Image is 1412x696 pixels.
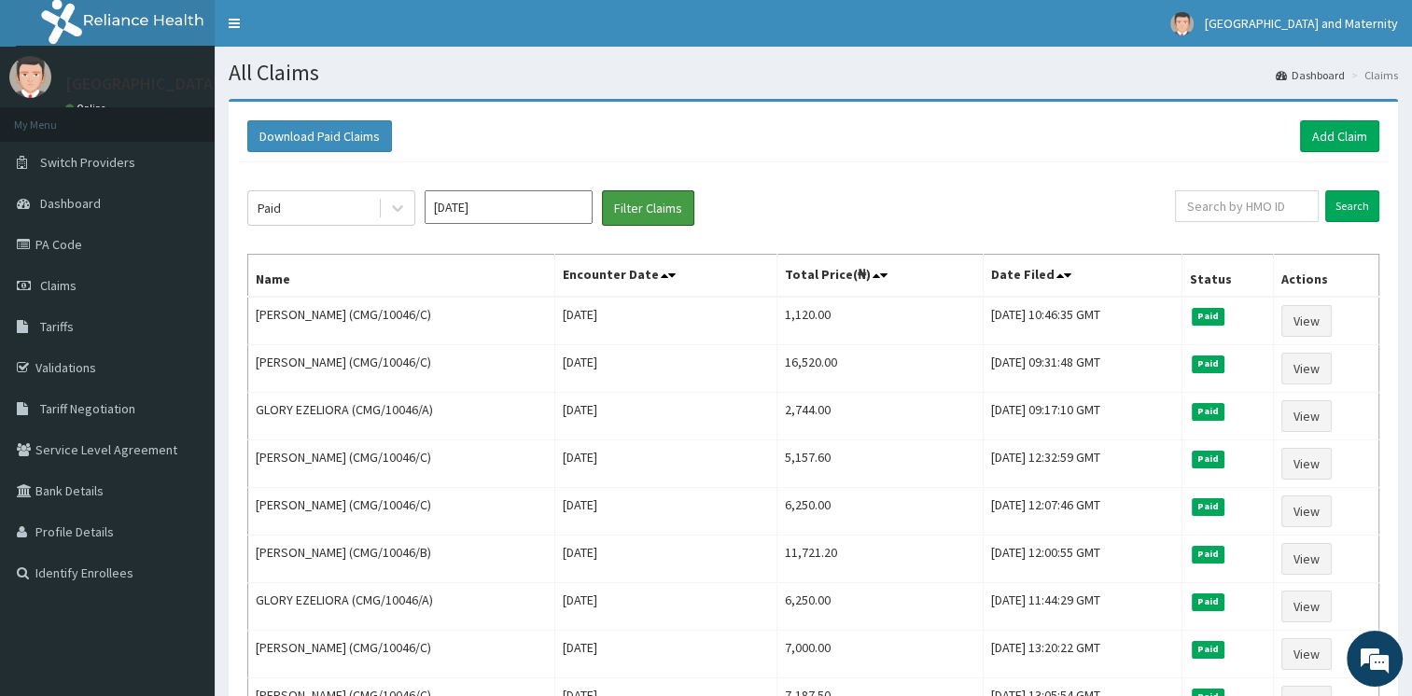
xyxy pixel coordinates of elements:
td: 6,250.00 [777,583,984,631]
span: [GEOGRAPHIC_DATA] and Maternity [1205,15,1398,32]
td: [DATE] [554,297,776,345]
input: Select Month and Year [425,190,593,224]
td: [DATE] 10:46:35 GMT [983,297,1181,345]
a: Add Claim [1300,120,1379,152]
td: [PERSON_NAME] (CMG/10046/C) [248,488,555,536]
th: Name [248,255,555,298]
input: Search by HMO ID [1175,190,1319,222]
a: Dashboard [1276,67,1345,83]
div: Chat with us now [97,104,314,129]
td: 11,721.20 [777,536,984,583]
td: [DATE] 12:00:55 GMT [983,536,1181,583]
li: Claims [1347,67,1398,83]
textarea: Type your message and hit 'Enter' [9,482,356,548]
td: [DATE] [554,488,776,536]
img: User Image [1170,12,1194,35]
td: 5,157.60 [777,440,984,488]
td: 6,250.00 [777,488,984,536]
td: [PERSON_NAME] (CMG/10046/C) [248,631,555,678]
div: Paid [258,199,281,217]
img: User Image [9,56,51,98]
input: Search [1325,190,1379,222]
span: Paid [1192,403,1225,420]
td: 2,744.00 [777,393,984,440]
td: 16,520.00 [777,345,984,393]
th: Status [1181,255,1273,298]
td: GLORY EZELIORA (CMG/10046/A) [248,393,555,440]
td: [DATE] [554,393,776,440]
span: Tariffs [40,318,74,335]
td: [DATE] [554,345,776,393]
th: Encounter Date [554,255,776,298]
th: Total Price(₦) [777,255,984,298]
td: [PERSON_NAME] (CMG/10046/C) [248,297,555,345]
h1: All Claims [229,61,1398,85]
a: View [1281,448,1332,480]
td: [DATE] 13:20:22 GMT [983,631,1181,678]
td: 1,120.00 [777,297,984,345]
a: View [1281,495,1332,527]
p: [GEOGRAPHIC_DATA] and Maternity [65,76,325,92]
span: Claims [40,277,77,294]
a: View [1281,305,1332,337]
td: 7,000.00 [777,631,984,678]
th: Actions [1274,255,1379,298]
td: [PERSON_NAME] (CMG/10046/C) [248,345,555,393]
a: View [1281,543,1332,575]
td: [DATE] [554,583,776,631]
span: Dashboard [40,195,101,212]
a: View [1281,353,1332,384]
a: View [1281,591,1332,622]
span: Paid [1192,355,1225,372]
td: [DATE] [554,440,776,488]
span: Paid [1192,593,1225,610]
span: We're online! [108,221,258,410]
span: Switch Providers [40,154,135,171]
div: Minimize live chat window [306,9,351,54]
td: [DATE] 09:17:10 GMT [983,393,1181,440]
td: [DATE] 11:44:29 GMT [983,583,1181,631]
span: Paid [1192,546,1225,563]
a: View [1281,400,1332,432]
span: Paid [1192,308,1225,325]
img: d_794563401_company_1708531726252_794563401 [35,93,76,140]
span: Paid [1192,451,1225,467]
td: [DATE] [554,536,776,583]
span: Paid [1192,641,1225,658]
td: GLORY EZELIORA (CMG/10046/A) [248,583,555,631]
td: [PERSON_NAME] (CMG/10046/B) [248,536,555,583]
td: [DATE] 09:31:48 GMT [983,345,1181,393]
th: Date Filed [983,255,1181,298]
td: [DATE] 12:32:59 GMT [983,440,1181,488]
span: Paid [1192,498,1225,515]
td: [DATE] [554,631,776,678]
a: View [1281,638,1332,670]
button: Download Paid Claims [247,120,392,152]
td: [PERSON_NAME] (CMG/10046/C) [248,440,555,488]
button: Filter Claims [602,190,694,226]
td: [DATE] 12:07:46 GMT [983,488,1181,536]
a: Online [65,102,110,115]
span: Tariff Negotiation [40,400,135,417]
